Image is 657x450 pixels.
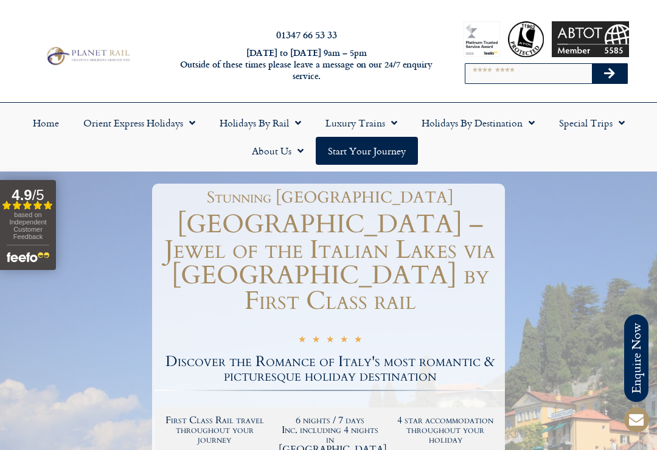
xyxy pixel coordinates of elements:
[71,109,207,137] a: Orient Express Holidays
[6,109,651,165] nav: Menu
[161,190,499,206] h1: Stunning [GEOGRAPHIC_DATA]
[592,64,627,83] button: Search
[21,109,71,137] a: Home
[547,109,637,137] a: Special Trips
[163,415,266,445] h2: First Class Rail travel throughout your journey
[155,212,505,314] h1: [GEOGRAPHIC_DATA] – Jewel of the Italian Lakes via [GEOGRAPHIC_DATA] by First Class rail
[178,47,435,81] h6: [DATE] to [DATE] 9am – 5pm Outside of these times please leave a message on our 24/7 enquiry serv...
[354,335,362,347] i: ★
[240,137,316,165] a: About Us
[155,355,505,384] h2: Discover the Romance of Italy's most romantic & picturesque holiday destination
[394,415,497,445] h2: 4 star accommodation throughout your holiday
[312,335,320,347] i: ★
[313,109,409,137] a: Luxury Trains
[409,109,547,137] a: Holidays by Destination
[207,109,313,137] a: Holidays by Rail
[298,335,306,347] i: ★
[276,27,337,41] a: 01347 66 53 33
[326,335,334,347] i: ★
[340,335,348,347] i: ★
[43,45,132,67] img: Planet Rail Train Holidays Logo
[298,334,362,347] div: 5/5
[316,137,418,165] a: Start your Journey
